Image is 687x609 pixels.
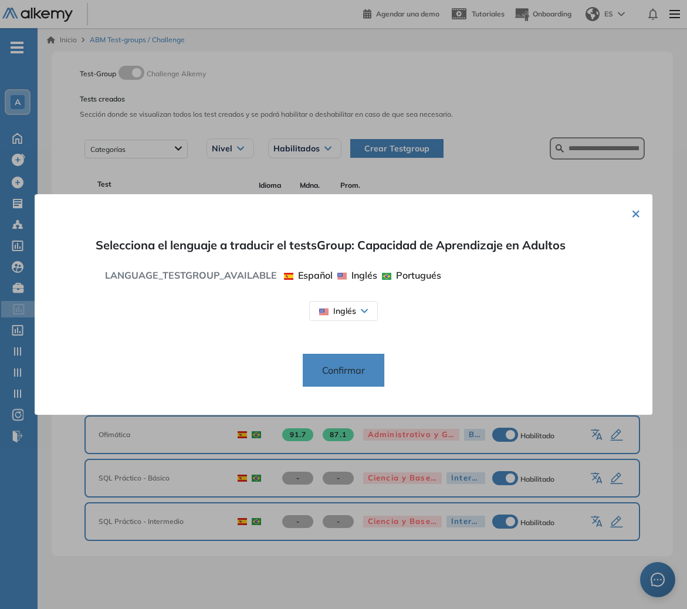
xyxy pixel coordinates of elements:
[337,269,377,281] span: Inglés
[631,206,641,220] button: ×
[337,273,347,280] img: USA
[382,269,441,281] span: Portugués
[313,361,374,380] span: Confirmar
[105,269,441,281] span: LANGUAGE_TESTGROUP_AVAILABLE
[284,273,293,280] img: ESP
[319,309,329,316] img: USA
[91,222,625,268] span: Selecciona el lenguaje a traducir el testsGroup: Capacidad de Aprendizaje en Adultos
[382,273,391,280] img: BRA
[319,306,356,316] span: Inglés
[284,269,333,281] span: Español
[303,354,384,387] button: Confirmar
